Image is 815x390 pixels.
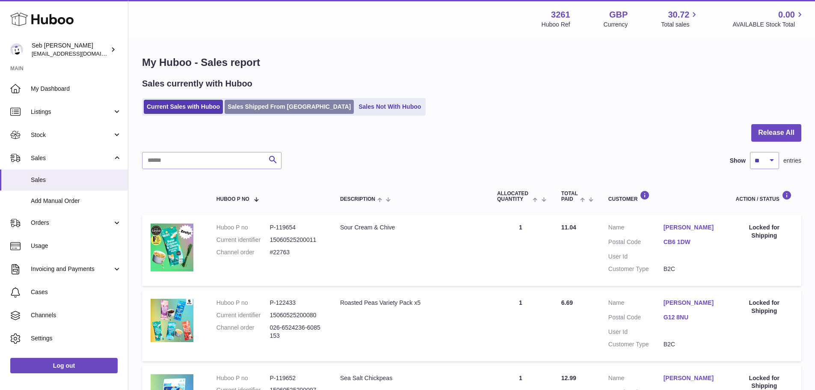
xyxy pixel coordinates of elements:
div: Roasted Peas Variety Pack x5 [340,299,480,307]
strong: GBP [609,9,628,21]
a: 30.72 Total sales [661,9,699,29]
dd: #22763 [270,248,323,256]
a: G12 8NU [664,313,719,322]
dt: User Id [608,253,664,261]
td: 1 [489,290,553,361]
span: Settings [31,334,122,342]
span: 11.04 [561,224,576,231]
div: Locked for Shipping [736,223,793,240]
span: entries [783,157,801,165]
dt: Huboo P no [216,223,270,232]
dt: Postal Code [608,238,664,248]
a: CB6 1DW [664,238,719,246]
dt: Customer Type [608,265,664,273]
span: Stock [31,131,113,139]
h2: Sales currently with Huboo [142,78,252,89]
dt: Channel order [216,248,270,256]
span: 30.72 [668,9,689,21]
div: Action / Status [736,191,793,202]
td: 1 [489,215,553,286]
div: Locked for Shipping [736,299,793,315]
a: 0.00 AVAILABLE Stock Total [732,9,805,29]
span: Channels [31,311,122,319]
span: Listings [31,108,113,116]
img: 32611658329617.jpg [151,223,193,271]
div: Sea Salt Chickpeas [340,374,480,382]
dt: User Id [608,328,664,336]
a: [PERSON_NAME] [664,374,719,382]
span: Description [340,196,375,202]
span: Cases [31,288,122,296]
dt: Huboo P no [216,299,270,307]
dd: P-119654 [270,223,323,232]
span: 6.69 [561,299,573,306]
span: Sales [31,154,113,162]
span: 12.99 [561,375,576,381]
dd: B2C [664,340,719,348]
div: Customer [608,191,719,202]
dt: Channel order [216,324,270,340]
dt: Customer Type [608,340,664,348]
dd: P-122433 [270,299,323,307]
a: [PERSON_NAME] [664,299,719,307]
a: [PERSON_NAME] [664,223,719,232]
span: Add Manual Order [31,197,122,205]
img: internalAdmin-3261@internal.huboo.com [10,43,23,56]
span: ALLOCATED Quantity [497,191,531,202]
a: Sales Not With Huboo [356,100,424,114]
div: Huboo Ref [542,21,570,29]
dd: 15060525200011 [270,236,323,244]
span: Huboo P no [216,196,249,202]
dd: 15060525200080 [270,311,323,319]
dd: B2C [664,265,719,273]
span: 0.00 [778,9,795,21]
button: Release All [751,124,801,142]
a: Current Sales with Huboo [144,100,223,114]
a: Sales Shipped From [GEOGRAPHIC_DATA] [225,100,354,114]
span: Sales [31,176,122,184]
span: Orders [31,219,113,227]
dt: Current identifier [216,236,270,244]
span: Usage [31,242,122,250]
span: AVAILABLE Stock Total [732,21,805,29]
dt: Huboo P no [216,374,270,382]
span: My Dashboard [31,85,122,93]
label: Show [730,157,746,165]
span: [EMAIL_ADDRESS][DOMAIN_NAME] [32,50,126,57]
dt: Postal Code [608,313,664,324]
dt: Name [608,223,664,234]
span: Total paid [561,191,578,202]
dt: Name [608,374,664,384]
h1: My Huboo - Sales report [142,56,801,69]
dd: 026-6524236-6085153 [270,324,323,340]
span: Total sales [661,21,699,29]
dt: Current identifier [216,311,270,319]
img: 32611658329606.jpg [151,299,193,342]
a: Log out [10,358,118,373]
dd: P-119652 [270,374,323,382]
div: Seb [PERSON_NAME] [32,42,109,58]
div: Currency [604,21,628,29]
div: Sour Cream & Chive [340,223,480,232]
strong: 3261 [551,9,570,21]
dt: Name [608,299,664,309]
span: Invoicing and Payments [31,265,113,273]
